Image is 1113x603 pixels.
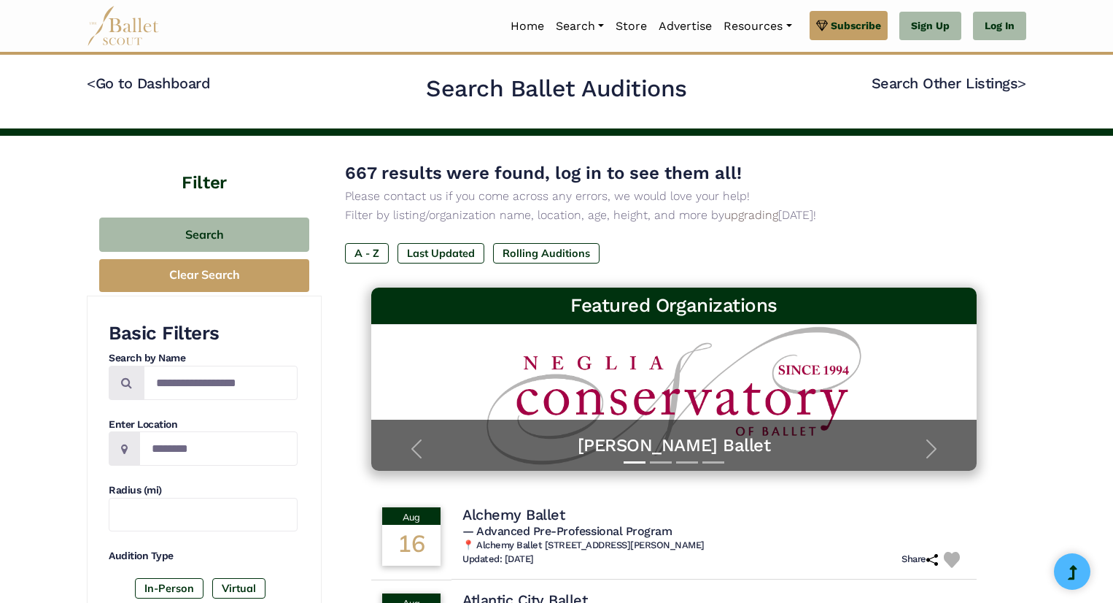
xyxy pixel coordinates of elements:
[109,483,298,498] h4: Radius (mi)
[139,431,298,466] input: Location
[872,74,1026,92] a: Search Other Listings>
[212,578,265,599] label: Virtual
[382,507,441,525] div: Aug
[87,136,322,196] h4: Filter
[505,11,550,42] a: Home
[493,243,600,264] label: Rolling Auditions
[383,293,965,318] h3: Featured Organizations
[650,454,672,471] button: Slide 2
[462,553,534,566] h6: Updated: [DATE]
[831,18,881,34] span: Subscribe
[109,549,298,564] h4: Audition Type
[550,11,610,42] a: Search
[676,454,698,471] button: Slide 3
[87,74,210,92] a: <Go to Dashboard
[973,12,1026,41] a: Log In
[702,454,724,471] button: Slide 4
[386,434,962,457] a: [PERSON_NAME] Ballet
[99,218,309,252] button: Search
[810,11,888,40] a: Subscribe
[345,163,742,183] span: 667 results were found, log in to see them all!
[345,206,1003,225] p: Filter by listing/organization name, location, age, height, and more by [DATE]!
[109,418,298,432] h4: Enter Location
[144,366,298,400] input: Search by names...
[382,525,441,566] div: 16
[462,524,672,538] span: — Advanced Pre-Professional Program
[610,11,653,42] a: Store
[87,74,96,92] code: <
[462,539,966,552] h6: 📍 Alchemy Ballet [STREET_ADDRESS][PERSON_NAME]
[901,553,938,566] h6: Share
[135,578,203,599] label: In-Person
[345,243,389,264] label: A - Z
[99,259,309,292] button: Clear Search
[718,11,797,42] a: Resources
[724,208,778,222] a: upgrading
[624,454,645,471] button: Slide 1
[1017,74,1026,92] code: >
[426,74,687,104] h2: Search Ballet Auditions
[345,187,1003,206] p: Please contact us if you come across any errors, we would love your help!
[653,11,718,42] a: Advertise
[397,243,484,264] label: Last Updated
[109,351,298,366] h4: Search by Name
[109,321,298,346] h3: Basic Filters
[462,505,565,524] h4: Alchemy Ballet
[816,18,828,34] img: gem.svg
[899,12,961,41] a: Sign Up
